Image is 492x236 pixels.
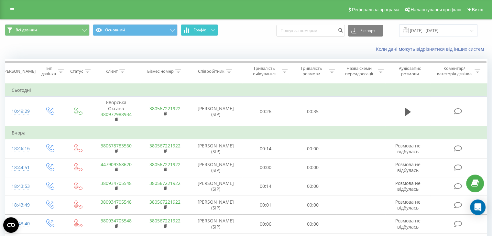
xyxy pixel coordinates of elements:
[3,69,36,74] div: [PERSON_NAME]
[12,180,29,193] div: 18:43:53
[5,24,90,36] button: Всі дзвінки
[105,69,118,74] div: Клієнт
[149,105,180,112] a: 380567221922
[12,218,29,230] div: 18:43:40
[12,199,29,211] div: 18:43:49
[16,27,37,33] span: Всі дзвінки
[395,218,421,230] span: Розмова не відбулась
[391,66,429,77] div: Аудіозапис розмови
[242,139,289,158] td: 00:14
[149,143,180,149] a: 380567221922
[70,69,83,74] div: Статус
[93,24,178,36] button: Основний
[242,177,289,196] td: 00:14
[12,105,29,118] div: 10:49:29
[395,161,421,173] span: Розмова не відбулась
[5,84,487,97] td: Сьогодні
[295,66,327,77] div: Тривалість розмови
[289,97,336,126] td: 00:35
[410,7,461,12] span: Налаштування профілю
[190,97,242,126] td: [PERSON_NAME] (SIP)
[376,46,487,52] a: Коли дані можуть відрізнятися вiд інших систем
[242,158,289,177] td: 00:00
[101,218,132,224] a: 380934705548
[41,66,56,77] div: Тип дзвінка
[242,97,289,126] td: 00:26
[248,66,280,77] div: Тривалість очікування
[190,196,242,214] td: [PERSON_NAME] (SIP)
[149,161,180,167] a: 380567221922
[289,158,336,177] td: 00:00
[147,69,174,74] div: Бізнес номер
[149,218,180,224] a: 380567221922
[348,25,383,37] button: Експорт
[198,69,224,74] div: Співробітник
[242,196,289,214] td: 00:01
[395,143,421,155] span: Розмова не відбулась
[352,7,399,12] span: Реферальна програма
[289,196,336,214] td: 00:00
[342,66,376,77] div: Назва схеми переадресації
[12,142,29,155] div: 18:46:16
[289,215,336,233] td: 00:00
[3,217,19,233] button: Open CMP widget
[190,215,242,233] td: [PERSON_NAME] (SIP)
[149,180,180,186] a: 380567221922
[101,180,132,186] a: 380934705548
[190,139,242,158] td: [PERSON_NAME] (SIP)
[472,7,483,12] span: Вихід
[395,199,421,211] span: Розмова не відбулась
[289,177,336,196] td: 00:00
[190,158,242,177] td: [PERSON_NAME] (SIP)
[181,24,218,36] button: Графік
[190,177,242,196] td: [PERSON_NAME] (SIP)
[101,143,132,149] a: 380678783560
[193,28,206,32] span: Графік
[101,111,132,117] a: 380972988934
[12,161,29,174] div: 18:44:51
[242,215,289,233] td: 00:06
[101,161,132,167] a: 447909368620
[289,139,336,158] td: 00:00
[92,97,140,126] td: Яворська Оксана
[101,199,132,205] a: 380934705548
[5,126,487,139] td: Вчора
[395,180,421,192] span: Розмова не відбулась
[470,199,486,215] div: Open Intercom Messenger
[435,66,473,77] div: Коментар/категорія дзвінка
[276,25,345,37] input: Пошук за номером
[149,199,180,205] a: 380567221922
